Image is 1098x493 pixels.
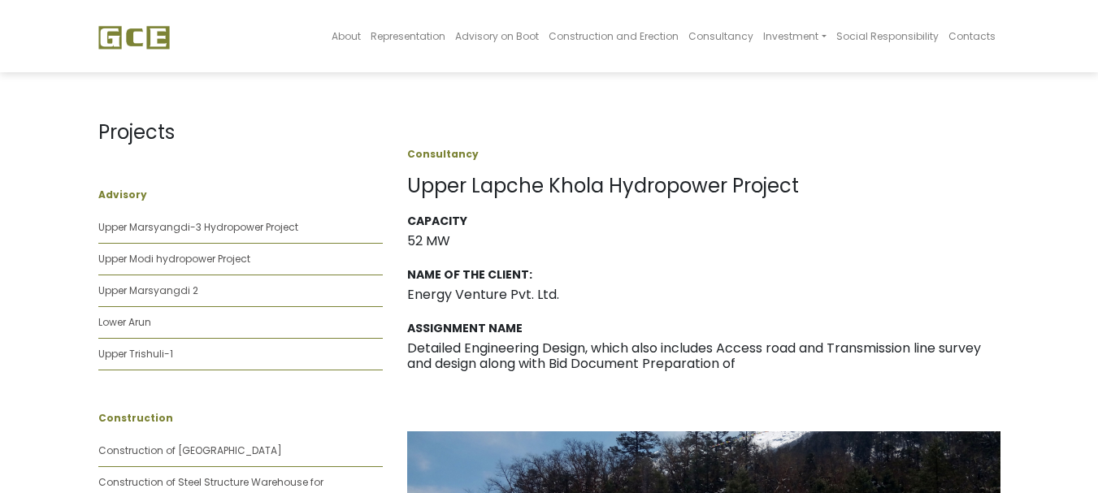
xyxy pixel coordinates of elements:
[98,443,282,457] a: Construction of [GEOGRAPHIC_DATA]
[327,5,366,67] a: About
[407,233,1000,249] h3: 52 MW
[98,283,198,297] a: Upper Marsyangdi 2
[407,268,1000,282] h3: Name of the Client:
[407,340,1000,371] h3: Detailed Engineering Design, which also includes Access road and Transmission line survey and des...
[836,29,939,43] span: Social Responsibility
[831,5,944,67] a: Social Responsibility
[407,287,1000,302] h3: Energy Venture Pvt. Ltd.
[407,175,1000,198] h1: Upper Lapche Khola Hydropower Project
[407,214,1000,228] h3: Capacity
[332,29,361,43] span: About
[455,29,539,43] span: Advisory on Boot
[366,5,450,67] a: Representation
[758,5,831,67] a: Investment
[98,252,250,266] a: Upper Modi hydropower Project
[98,315,151,329] a: Lower Arun
[549,29,679,43] span: Construction and Erection
[407,322,1000,335] h3: Assignment Name
[948,29,996,43] span: Contacts
[450,5,544,67] a: Advisory on Boot
[98,118,383,147] p: Projects
[98,220,298,234] a: Upper Marsyangdi-3 Hydropower Project
[98,411,383,426] p: Construction
[763,29,818,43] span: Investment
[688,29,753,43] span: Consultancy
[98,188,383,202] p: Advisory
[98,25,170,50] img: GCE Group
[684,5,758,67] a: Consultancy
[544,5,684,67] a: Construction and Erection
[371,29,445,43] span: Representation
[98,347,173,361] a: Upper Trishuli-1
[407,147,1000,162] p: Consultancy
[944,5,1000,67] a: Contacts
